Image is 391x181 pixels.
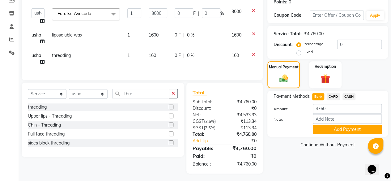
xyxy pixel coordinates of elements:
[183,32,185,38] span: |
[127,53,130,58] span: 1
[224,99,261,105] div: ₹4,760.00
[187,32,194,38] span: 0 %
[224,118,261,125] div: ₹113.34
[28,113,72,119] div: Upper lips - Threading
[188,118,225,125] div: ( )
[304,41,323,47] label: Percentage
[274,12,310,19] div: Coupon Code
[269,64,299,70] label: Manual Payment
[205,119,215,124] span: 2.5%
[188,105,225,112] div: Discount:
[188,99,225,105] div: Sub Total:
[313,104,382,114] input: Amount
[28,140,70,146] div: sides block threading
[269,117,308,122] label: Note:
[269,106,308,112] label: Amount:
[232,32,241,38] span: 1600
[220,10,224,17] span: %
[224,144,261,152] div: ₹4,760.00
[188,144,225,152] div: Payable:
[193,10,196,17] span: F
[269,142,387,148] a: Continue Without Payment
[312,93,324,100] span: Bank
[224,131,261,138] div: ₹4,760.00
[224,152,261,160] div: ₹0
[52,32,82,38] span: liposoluble wax
[318,73,333,84] img: _gift.svg
[313,114,382,124] input: Add Note
[327,93,340,100] span: CARD
[188,161,225,167] div: Balance :
[274,93,310,100] span: Payment Methods
[232,9,241,14] span: 3000
[304,49,313,55] label: Fixed
[193,119,204,124] span: CGST
[365,156,385,175] iframe: chat widget
[274,41,293,48] div: Discount:
[224,105,261,112] div: ₹0
[304,31,324,37] div: ₹4,760.00
[274,31,302,37] div: Service Total:
[224,125,261,131] div: ₹113.34
[175,32,181,38] span: 0 F
[342,93,356,100] span: CASH
[32,32,41,38] span: usha
[188,112,225,118] div: Net:
[112,89,169,98] input: Search or Scan
[310,11,364,20] input: Enter Offer / Coupon Code
[91,11,94,16] a: x
[57,11,91,16] span: Furutsu Avocado
[149,32,159,38] span: 1600
[232,53,239,58] span: 160
[188,125,225,131] div: ( )
[28,131,65,137] div: Full face threading
[188,138,231,144] a: Add Tip
[183,52,185,59] span: |
[277,74,291,84] img: _cash.svg
[149,53,156,58] span: 160
[313,125,382,134] button: Add Payment
[127,32,130,38] span: 1
[187,52,194,59] span: 0 %
[366,11,384,20] button: Apply
[231,138,261,144] div: ₹0
[224,161,261,167] div: ₹4,760.00
[205,125,214,130] span: 2.5%
[52,53,71,58] span: threading
[315,64,336,69] label: Redemption
[188,131,225,138] div: Total:
[28,122,61,128] div: Chin - Threading
[224,112,261,118] div: ₹4,533.33
[32,53,41,58] span: usha
[28,104,47,110] div: threading
[198,10,199,17] span: |
[193,89,207,96] span: Total
[193,125,204,131] span: SGST
[188,152,225,160] div: Paid:
[175,52,181,59] span: 0 F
